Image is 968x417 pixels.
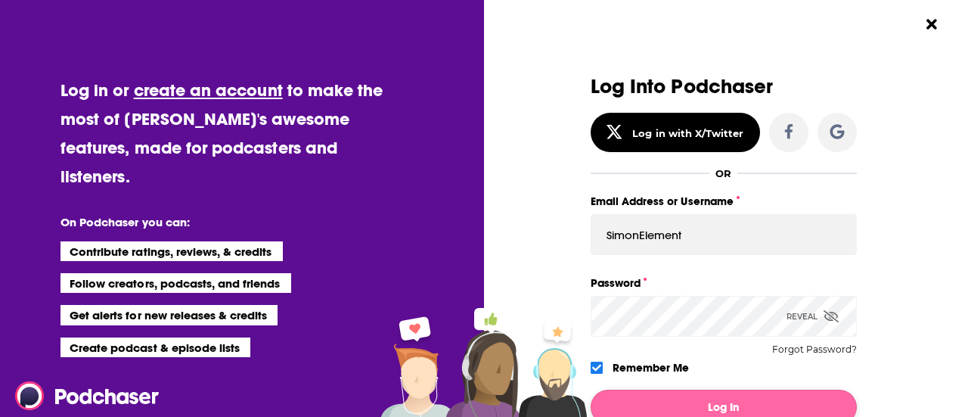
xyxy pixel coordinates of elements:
div: Log in with X/Twitter [632,127,743,139]
button: Log in with X/Twitter [591,113,760,152]
img: Podchaser - Follow, Share and Rate Podcasts [15,381,160,410]
li: Get alerts for new releases & credits [60,305,278,325]
input: Email Address or Username [591,214,857,255]
div: Reveal [786,296,839,337]
div: OR [715,167,731,179]
button: Forgot Password? [772,344,857,355]
li: Create podcast & episode lists [60,338,250,357]
h3: Log Into Podchaser [591,76,857,98]
li: On Podchaser you can: [60,215,363,229]
label: Email Address or Username [591,191,857,211]
label: Password [591,273,857,293]
li: Contribute ratings, reviews, & credits [60,241,283,261]
label: Remember Me [613,358,689,378]
li: Follow creators, podcasts, and friends [60,273,291,293]
a: create an account [134,79,283,101]
a: Podchaser - Follow, Share and Rate Podcasts [15,381,148,410]
button: Close Button [917,10,946,39]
